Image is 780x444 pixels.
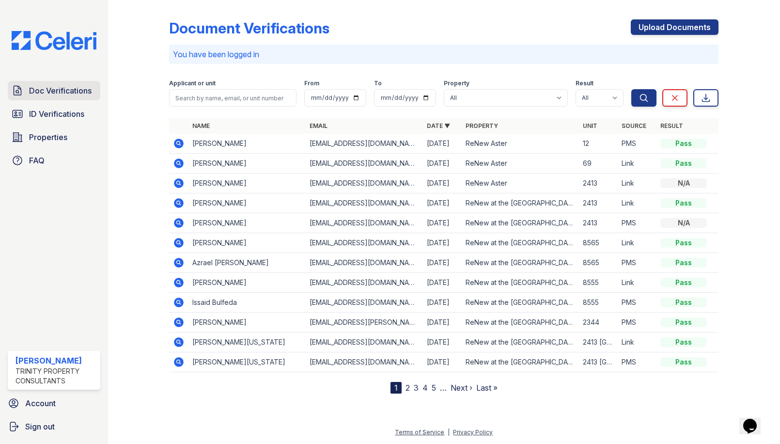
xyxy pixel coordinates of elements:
div: Pass [660,198,707,208]
div: N/A [660,178,707,188]
td: [DATE] [423,313,462,333]
a: Last » [476,383,498,393]
td: 69 [579,154,618,174]
td: Link [618,174,656,193]
iframe: chat widget [739,405,770,434]
a: 2 [406,383,410,393]
a: Name [192,122,210,129]
td: [PERSON_NAME] [188,174,306,193]
a: Unit [583,122,597,129]
td: ReNew Aster [462,154,579,174]
td: 2413 [GEOGRAPHIC_DATA] [579,333,618,352]
td: 8565 [579,253,618,273]
a: Sign out [4,417,104,436]
label: Applicant or unit [169,79,216,87]
td: 2413 [579,213,618,233]
td: ReNew at the [GEOGRAPHIC_DATA] [462,213,579,233]
a: Properties [8,127,100,147]
td: 12 [579,134,618,154]
td: ReNew Aster [462,174,579,193]
div: | [448,428,450,436]
a: FAQ [8,151,100,170]
td: PMS [618,213,656,233]
div: N/A [660,218,707,228]
a: Date ▼ [427,122,450,129]
td: Link [618,333,656,352]
td: Issaid Bulfeda [188,293,306,313]
td: Link [618,273,656,293]
td: [EMAIL_ADDRESS][DOMAIN_NAME] [306,134,423,154]
td: ReNew at the [GEOGRAPHIC_DATA] [462,333,579,352]
span: ID Verifications [29,108,84,120]
td: [PERSON_NAME] [188,213,306,233]
td: [EMAIL_ADDRESS][DOMAIN_NAME] [306,253,423,273]
a: 3 [414,383,419,393]
a: Property [466,122,498,129]
td: 2344 [579,313,618,333]
td: [PERSON_NAME] [188,313,306,333]
td: ReNew at the [GEOGRAPHIC_DATA] [462,293,579,313]
div: Pass [660,337,707,347]
a: 4 [422,383,428,393]
td: 8565 [579,233,618,253]
td: [PERSON_NAME] [188,134,306,154]
a: Privacy Policy [453,428,493,436]
td: ReNew Aster [462,134,579,154]
div: Pass [660,258,707,268]
a: Next › [451,383,472,393]
a: Upload Documents [631,19,718,35]
td: [DATE] [423,233,462,253]
td: [DATE] [423,213,462,233]
td: ReNew at the [GEOGRAPHIC_DATA] [462,193,579,213]
td: [EMAIL_ADDRESS][DOMAIN_NAME] [306,352,423,372]
td: [DATE] [423,333,462,352]
label: To [374,79,382,87]
td: [EMAIL_ADDRESS][PERSON_NAME][DOMAIN_NAME] [306,313,423,333]
span: … [440,382,447,394]
td: [DATE] [423,273,462,293]
td: [EMAIL_ADDRESS][DOMAIN_NAME] [306,174,423,193]
td: PMS [618,134,656,154]
td: [PERSON_NAME] [188,154,306,174]
td: ReNew at the [GEOGRAPHIC_DATA] [462,352,579,372]
div: Pass [660,298,707,307]
td: [EMAIL_ADDRESS][DOMAIN_NAME] [306,333,423,352]
span: FAQ [29,155,45,166]
td: Link [618,154,656,174]
td: 8555 [579,273,618,293]
td: Link [618,233,656,253]
td: [PERSON_NAME][US_STATE] [188,352,306,372]
div: [PERSON_NAME] [16,355,96,366]
td: ReNew at the [GEOGRAPHIC_DATA] [462,233,579,253]
td: 8555 [579,293,618,313]
a: Terms of Service [395,428,444,436]
span: Properties [29,131,67,143]
div: Pass [660,159,707,168]
td: [EMAIL_ADDRESS][DOMAIN_NAME] [306,233,423,253]
div: 1 [390,382,402,394]
td: [PERSON_NAME] [188,273,306,293]
td: Link [618,193,656,213]
label: Property [444,79,469,87]
td: ReNew at the [GEOGRAPHIC_DATA] [462,273,579,293]
img: CE_Logo_Blue-a8612792a0a2168367f1c8372b55b34899dd931a85d93a1a3d3e32e68fde9ad4.png [4,31,104,50]
td: [DATE] [423,174,462,193]
div: Pass [660,357,707,367]
span: Account [25,397,56,409]
td: [PERSON_NAME][US_STATE] [188,333,306,352]
td: 2413 [579,193,618,213]
td: PMS [618,313,656,333]
div: Pass [660,317,707,327]
td: [EMAIL_ADDRESS][DOMAIN_NAME] [306,154,423,174]
span: Doc Verifications [29,85,92,96]
td: [EMAIL_ADDRESS][DOMAIN_NAME] [306,213,423,233]
a: Email [310,122,328,129]
div: Pass [660,139,707,148]
div: Trinity Property Consultants [16,366,96,386]
label: Result [576,79,593,87]
td: 2413 [GEOGRAPHIC_DATA] [579,352,618,372]
div: Pass [660,238,707,248]
td: [DATE] [423,193,462,213]
a: Result [660,122,683,129]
